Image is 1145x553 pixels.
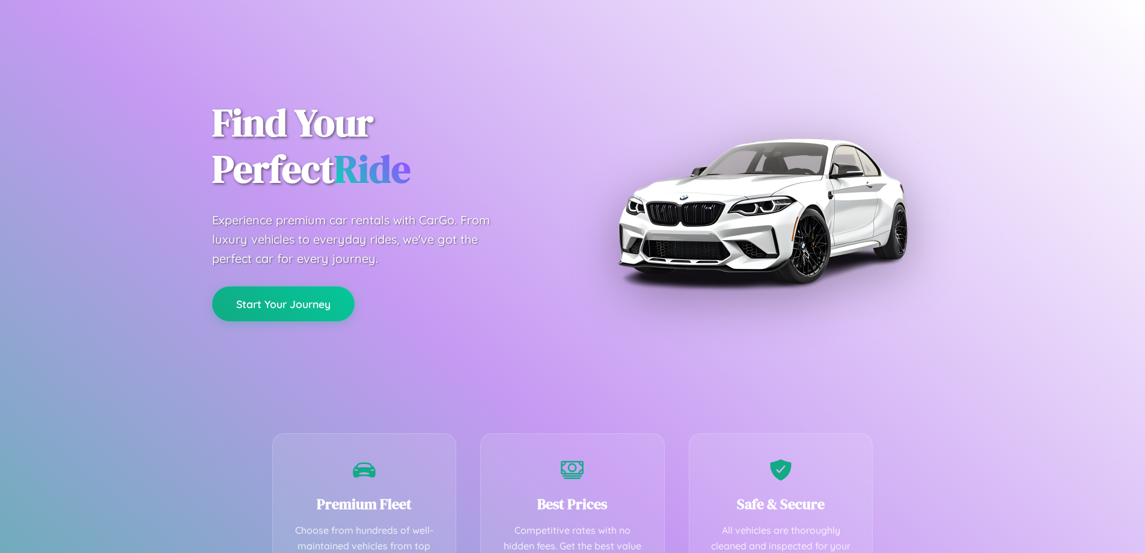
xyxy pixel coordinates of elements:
[499,494,646,514] h3: Best Prices
[291,494,438,514] h3: Premium Fleet
[334,143,411,195] span: Ride
[707,494,855,514] h3: Safe & Secure
[212,211,513,268] p: Experience premium car rentals with CarGo. From luxury vehicles to everyday rides, we've got the ...
[212,100,555,193] h1: Find Your Perfect
[612,60,912,361] img: Premium BMW car rental vehicle
[212,286,355,321] button: Start Your Journey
